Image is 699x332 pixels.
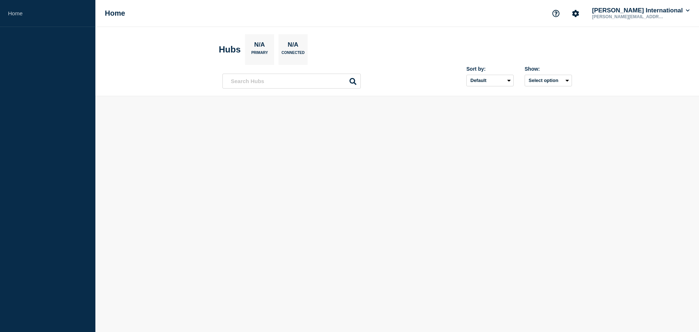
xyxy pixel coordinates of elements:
button: Account settings [568,6,583,21]
p: N/A [252,41,268,51]
div: Sort by: [466,66,514,72]
input: Search Hubs [222,74,361,89]
button: Support [548,6,564,21]
div: Show: [525,66,572,72]
button: [PERSON_NAME] International [591,7,691,14]
button: Select option [525,75,572,86]
p: N/A [285,41,301,51]
p: Connected [281,51,304,58]
p: Primary [251,51,268,58]
h1: Home [105,9,125,17]
p: [PERSON_NAME][EMAIL_ADDRESS][PERSON_NAME][DOMAIN_NAME] [591,14,666,19]
h2: Hubs [219,44,241,55]
select: Sort by [466,75,514,86]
